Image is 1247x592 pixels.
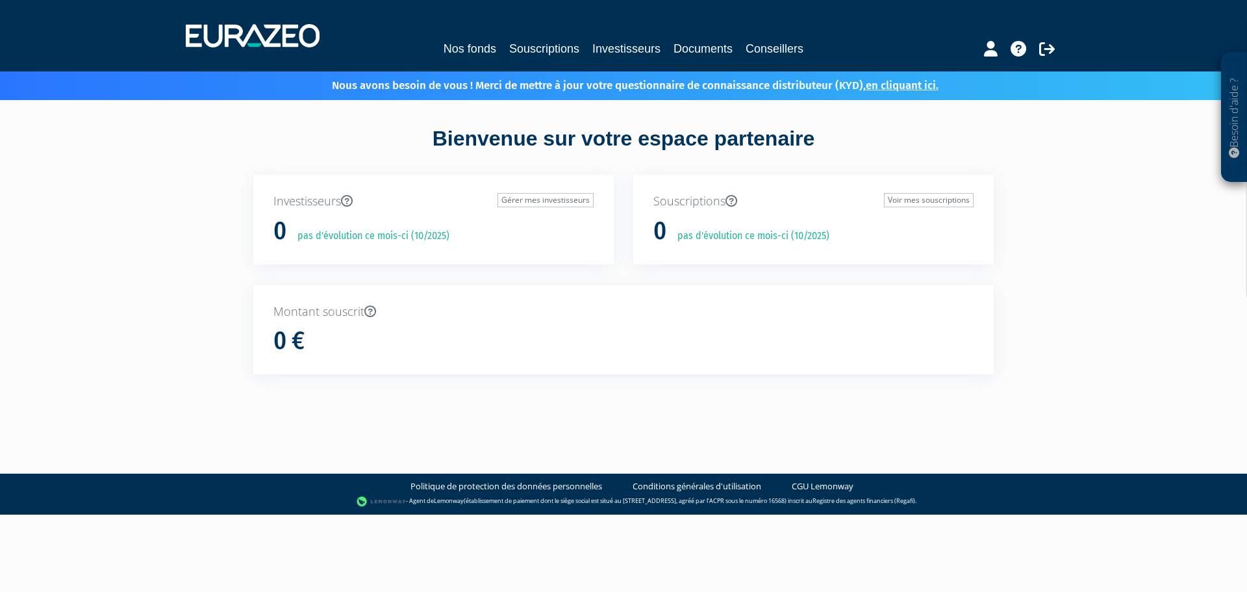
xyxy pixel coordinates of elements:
[294,75,938,94] p: Nous avons besoin de vous ! Merci de mettre à jour votre questionnaire de connaissance distribute...
[746,40,803,58] a: Conseillers
[1227,59,1242,176] p: Besoin d'aide ?
[866,79,938,92] a: en cliquant ici.
[653,193,974,210] p: Souscriptions
[273,218,286,245] h1: 0
[273,303,974,320] p: Montant souscrit
[288,229,449,244] p: pas d'évolution ce mois-ci (10/2025)
[357,495,407,508] img: logo-lemonway.png
[812,497,915,506] a: Registre des agents financiers (Regafi)
[792,480,853,493] a: CGU Lemonway
[498,193,594,207] a: Gérer mes investisseurs
[884,193,974,207] a: Voir mes souscriptions
[186,24,320,47] img: 1732889491-logotype_eurazeo_blanc_rvb.png
[244,124,1003,175] div: Bienvenue sur votre espace partenaire
[410,480,602,493] a: Politique de protection des données personnelles
[592,40,661,58] a: Investisseurs
[668,229,829,244] p: pas d'évolution ce mois-ci (10/2025)
[674,40,733,58] a: Documents
[273,193,594,210] p: Investisseurs
[444,40,496,58] a: Nos fonds
[13,495,1234,508] div: - Agent de (établissement de paiement dont le siège social est situé au [STREET_ADDRESS], agréé p...
[633,480,761,493] a: Conditions générales d'utilisation
[434,497,464,506] a: Lemonway
[273,328,305,355] h1: 0 €
[653,218,666,245] h1: 0
[509,40,579,58] a: Souscriptions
